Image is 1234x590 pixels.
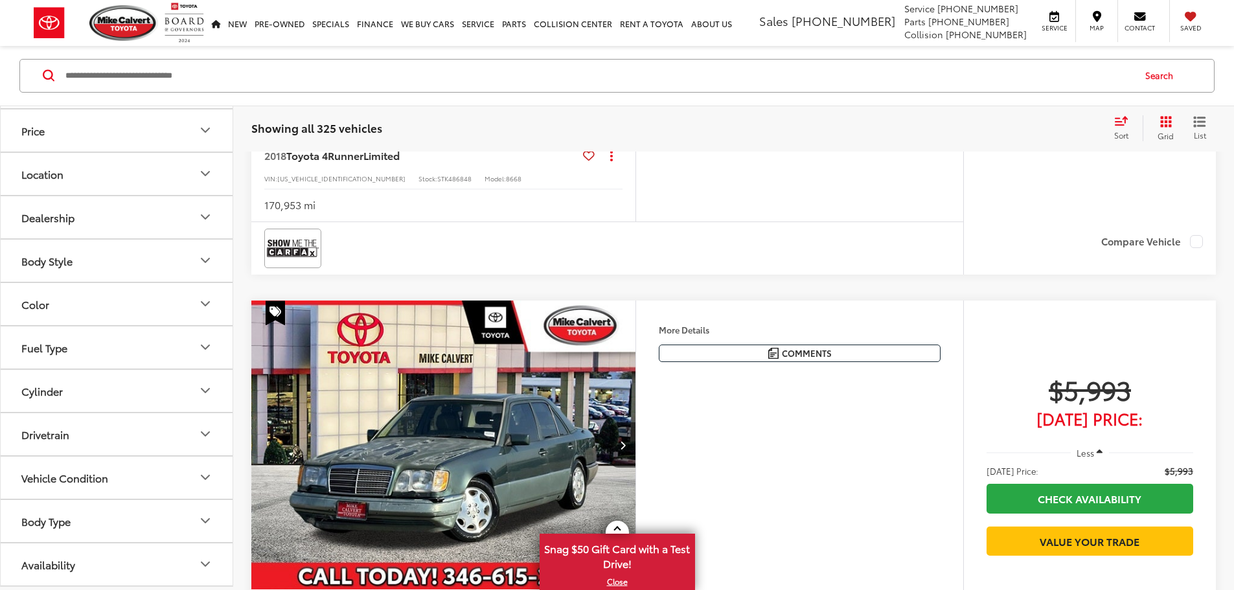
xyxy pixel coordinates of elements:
[198,210,213,225] div: Dealership
[1183,115,1216,141] button: List View
[1077,447,1094,459] span: Less
[1193,130,1206,141] span: List
[1,370,234,412] button: CylinderCylinder
[21,558,75,571] div: Availability
[198,340,213,356] div: Fuel Type
[418,174,437,183] span: Stock:
[928,15,1009,28] span: [PHONE_NUMBER]
[659,345,941,362] button: Comments
[1,326,234,369] button: Fuel TypeFuel Type
[1,283,234,325] button: ColorColor
[21,385,63,397] div: Cylinder
[1101,235,1203,248] label: Compare Vehicle
[21,515,71,527] div: Body Type
[21,298,49,310] div: Color
[198,123,213,139] div: Price
[987,373,1193,405] span: $5,993
[251,301,637,590] img: 1994 Mercedes-Benz E-Class E 320 Base
[21,471,108,484] div: Vehicle Condition
[946,28,1027,41] span: [PHONE_NUMBER]
[1114,130,1128,141] span: Sort
[1143,115,1183,141] button: Grid View
[264,198,315,212] div: 170,953 mi
[792,12,895,29] span: [PHONE_NUMBER]
[541,535,694,574] span: Snag $50 Gift Card with a Test Drive!
[659,325,941,334] h4: More Details
[987,412,1193,425] span: [DATE] Price:
[987,527,1193,556] a: Value Your Trade
[198,166,213,182] div: Location
[198,427,213,442] div: Drivetrain
[198,557,213,573] div: Availability
[1,500,234,542] button: Body TypeBody Type
[437,174,472,183] span: STK486848
[21,211,74,223] div: Dealership
[1,457,234,499] button: Vehicle ConditionVehicle Condition
[1,543,234,585] button: AvailabilityAvailability
[251,120,382,135] span: Showing all 325 vehicles
[1,109,234,152] button: PricePrice
[759,12,788,29] span: Sales
[21,255,73,267] div: Body Style
[1176,23,1205,32] span: Saved
[904,2,935,15] span: Service
[904,28,943,41] span: Collision
[198,297,213,312] div: Color
[1,153,234,195] button: LocationLocation
[1165,464,1193,477] span: $5,993
[506,174,521,183] span: 8668
[1,413,234,455] button: DrivetrainDrivetrain
[21,124,45,137] div: Price
[987,484,1193,513] a: Check Availability
[21,341,67,354] div: Fuel Type
[1,196,234,238] button: DealershipDealership
[1082,23,1111,32] span: Map
[277,174,406,183] span: [US_VEHICLE_IDENTIFICATION_NUMBER]
[600,144,623,167] button: Actions
[264,148,286,163] span: 2018
[610,150,613,161] span: dropdown dots
[937,2,1018,15] span: [PHONE_NUMBER]
[198,383,213,399] div: Cylinder
[904,15,926,28] span: Parts
[266,301,285,325] span: Special
[485,174,506,183] span: Model:
[264,174,277,183] span: VIN:
[1125,23,1155,32] span: Contact
[768,348,779,359] img: Comments
[1158,130,1174,141] span: Grid
[264,148,578,163] a: 2018Toyota 4RunnerLimited
[1,240,234,282] button: Body StyleBody Style
[64,60,1133,91] input: Search by Make, Model, or Keyword
[267,231,319,266] img: View CARFAX report
[251,301,637,589] div: 1994 Mercedes-Benz E-Class E 320 Base 0
[286,148,363,163] span: Toyota 4Runner
[1071,441,1110,464] button: Less
[1133,60,1192,92] button: Search
[987,464,1038,477] span: [DATE] Price:
[610,422,635,468] button: Next image
[1108,115,1143,141] button: Select sort value
[21,428,69,440] div: Drivetrain
[21,168,63,180] div: Location
[198,514,213,529] div: Body Type
[782,347,832,359] span: Comments
[1040,23,1069,32] span: Service
[198,470,213,486] div: Vehicle Condition
[251,301,637,589] a: 1994 Mercedes-Benz E-Class E 320 Base1994 Mercedes-Benz E-Class E 320 Base1994 Mercedes-Benz E-Cl...
[89,5,158,41] img: Mike Calvert Toyota
[198,253,213,269] div: Body Style
[363,148,400,163] span: Limited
